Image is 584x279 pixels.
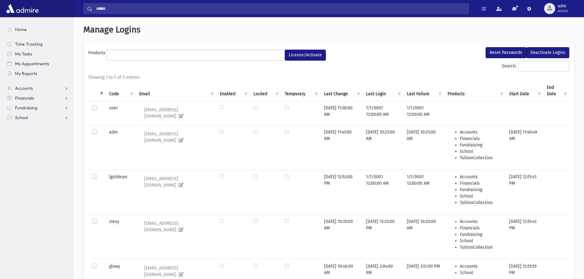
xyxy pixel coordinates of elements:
[88,50,107,58] label: Products
[15,61,49,66] span: My Appointments
[506,81,543,101] th: Start Date : activate to sort column ascending
[403,125,444,170] td: [DATE] 10:25:00 AM
[460,180,502,187] li: Financials
[518,61,569,72] input: Search:
[502,61,569,72] label: Search:
[403,214,444,259] td: [DATE] 10:20:00 AM
[2,39,73,49] a: Time Tracking
[88,74,569,81] div: Showing 1 to 5 of 5 entries
[320,125,362,170] td: [DATE] 11:41:00 AM
[403,170,444,214] td: 1/1/0001 12:00:00 AM
[403,101,444,125] td: 1/1/0001 12:00:00 AM
[543,81,569,101] th: End Date : activate to sort column ascending
[105,214,136,259] td: slevy
[216,81,250,101] th: Enabled : activate to sort column ascending
[83,25,574,35] h1: Manage Logins
[15,71,37,76] span: My Reports
[460,270,502,276] li: School
[2,69,73,78] a: My Reports
[460,155,502,161] li: TuitionCollection
[558,9,568,13] span: Admin
[15,115,28,120] span: School
[362,125,403,170] td: [DATE] 10:23:00 AM
[460,225,502,231] li: Financials
[460,193,502,199] li: School
[15,85,33,91] span: Accounts
[460,218,502,225] li: Accounts
[105,170,136,214] td: lgoldman
[362,101,403,125] td: 1/1/0001 12:00:00 AM
[460,174,502,180] li: Accounts
[506,214,543,259] td: [DATE] 12:51:43 PM
[320,170,362,214] td: [DATE] 12:52:00 PM
[460,148,502,155] li: School
[2,93,73,103] a: Financials
[526,47,569,58] button: Deactivate Logins
[460,238,502,244] li: School
[362,170,403,214] td: 1/1/0001 12:00:00 AM
[15,27,27,32] span: Home
[403,81,444,101] th: Last Failure : activate to sort column ascending
[460,263,502,270] li: Accounts
[139,218,212,235] a: [EMAIL_ADDRESS][DOMAIN_NAME]
[15,95,34,101] span: Financials
[15,41,43,47] span: Time Tracking
[2,59,73,69] a: My Appointments
[92,3,469,14] input: Search
[15,51,32,57] span: My Tasks
[460,187,502,193] li: Fundraising
[460,199,502,206] li: TuitionCollection
[285,50,326,61] button: License/Activate
[2,113,73,123] a: School
[88,81,105,101] th: : activate to sort column descending
[136,81,216,101] th: Email : activate to sort column ascending
[250,81,281,101] th: Locked : activate to sort column ascending
[2,25,73,34] a: Home
[2,83,73,93] a: Accounts
[460,244,502,251] li: TuitionCollection
[139,105,212,121] a: [EMAIL_ADDRESS][DOMAIN_NAME]
[362,214,403,259] td: [DATE] 12:33:00 PM
[5,2,40,15] img: AdmirePro
[460,129,502,135] li: Accounts
[2,103,73,113] a: Fundraising
[139,174,212,190] a: [EMAIL_ADDRESS][DOMAIN_NAME]
[2,49,73,59] a: My Tasks
[460,135,502,142] li: Financials
[460,142,502,148] li: Fundraising
[105,101,136,125] td: user
[460,231,502,238] li: Fundraising
[506,125,543,170] td: [DATE] 11:40:49 AM
[320,81,362,101] th: Last Change : activate to sort column ascending
[139,129,212,145] a: [EMAIL_ADDRESS][DOMAIN_NAME]
[320,214,362,259] td: [DATE] 10:35:00 AM
[105,125,136,170] td: adm
[506,170,543,214] td: [DATE] 12:51:43 PM
[444,81,506,101] th: Products : activate to sort column ascending
[281,81,320,101] th: Temporary : activate to sort column ascending
[558,4,568,9] span: adm
[15,105,37,111] span: Fundraising
[362,81,403,101] th: Last Login : activate to sort column ascending
[105,81,136,101] th: Code : activate to sort column ascending
[486,47,526,58] button: Reset Passwords
[320,101,362,125] td: [DATE] 11:38:00 AM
